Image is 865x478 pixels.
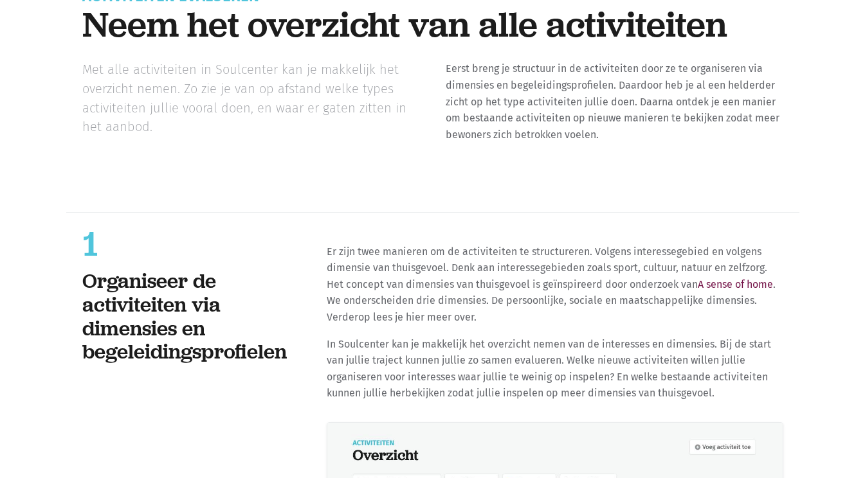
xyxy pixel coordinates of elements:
[82,264,295,364] h2: Organiseer de activiteiten via dimensies en begeleidingsprofielen
[82,4,783,45] h2: Neem het overzicht van alle activiteiten
[77,220,104,267] span: 1
[82,60,420,136] p: Met alle activiteiten in Soulcenter kan je makkelijk het overzicht nemen. Zo zie je van op afstan...
[327,336,783,402] p: In Soulcenter kan je makkelijk het overzicht nemen van de interesses en dimensies. Bij de start v...
[698,278,773,290] a: A sense of home
[446,60,783,143] p: Eerst breng je structuur in de activiteiten door ze te organiseren via dimensies en begeleidingsp...
[327,243,783,326] p: Er zijn twee manieren om de activiteiten te structureren. Volgens interessegebied en volgens dime...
